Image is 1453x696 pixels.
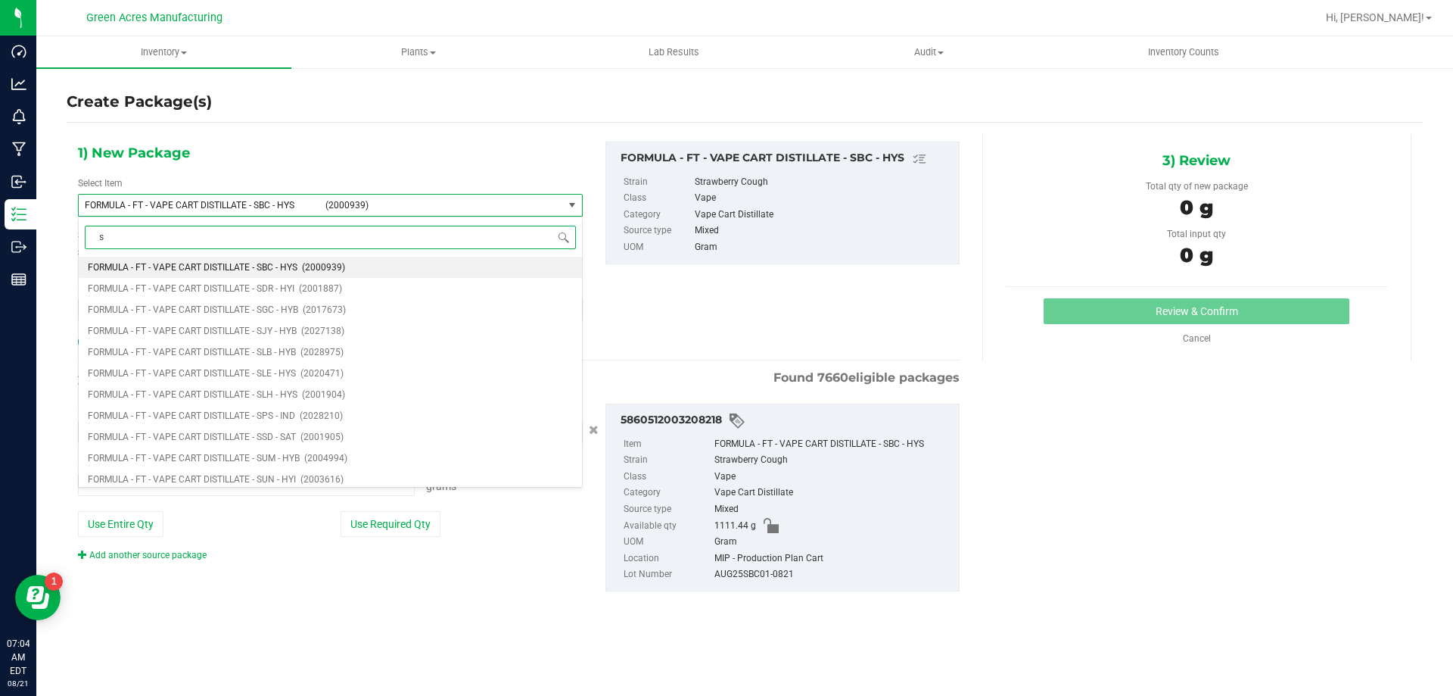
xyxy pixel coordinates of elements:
span: 1) New Package [78,142,190,164]
label: Class [624,469,711,485]
div: Vape Cart Distillate [695,207,951,223]
a: Audit [801,36,1056,68]
span: Hi, [PERSON_NAME]! [1326,11,1424,23]
span: Inventory Counts [1128,45,1240,59]
inline-svg: Outbound [11,239,26,254]
inline-svg: Reports [11,272,26,287]
p: 08/21 [7,678,30,689]
label: Strain [624,174,692,191]
div: Gram [695,239,951,256]
div: FORMULA - FT - VAPE CART DISTILLATE - SBC - HYS [621,150,951,168]
span: Grams [426,480,456,492]
span: Found eligible packages [773,369,960,387]
label: Item [624,436,711,453]
p: 07:04 AM EDT [7,637,30,678]
label: Location [624,551,711,567]
div: Strawberry Cough [714,452,951,469]
span: Lab Results [628,45,720,59]
span: 3) Review [1162,149,1231,172]
span: 7660 [817,370,848,385]
div: 5860512003208218 [621,412,951,430]
inline-svg: Dashboard [11,44,26,59]
span: (2000939) [325,200,557,211]
div: Vape Cart Distillate [714,485,951,501]
div: Mixed [695,223,951,239]
label: Category [624,485,711,501]
inline-svg: Inbound [11,174,26,189]
label: Source type [624,223,692,239]
a: Plants [291,36,546,68]
inline-svg: Manufacturing [11,142,26,157]
div: MIP - Production Plan Cart [714,551,951,567]
h4: Create Package(s) [67,91,212,113]
label: UOM [624,534,711,551]
label: Available qty [624,518,711,535]
label: Class [624,190,692,207]
div: Vape [714,469,951,485]
iframe: Resource center [15,575,61,620]
a: Add another source package [78,550,207,560]
iframe: Resource center unread badge [45,573,63,591]
div: AUG25SBC01-0821 [714,566,951,583]
div: FORMULA - FT - VAPE CART DISTILLATE - SBC - HYS [714,436,951,453]
span: Total qty of new package [1146,181,1248,192]
button: Cancel button [584,420,603,442]
inline-svg: Inventory [11,207,26,222]
span: 0 g [1180,243,1213,267]
a: Inventory [36,36,291,68]
span: Green Acres Manufacturing [86,11,222,24]
span: 1111.44 g [714,518,756,535]
div: Strawberry Cough [695,174,951,191]
div: Mixed [714,501,951,518]
label: Strain [624,452,711,469]
span: Inventory [36,45,291,59]
div: Vape [695,190,951,207]
label: Select Item [78,176,123,190]
a: Inventory Counts [1056,36,1311,68]
span: Audit [802,45,1056,59]
button: Use Entire Qty [78,511,163,537]
label: UOM [624,239,692,256]
span: select [563,195,582,216]
span: Total input qty [1167,229,1226,239]
span: 0 g [1180,195,1213,220]
label: Category [624,207,692,223]
inline-svg: Monitoring [11,109,26,124]
div: Gram [714,534,951,551]
label: Lot Number [624,566,711,583]
span: Plants [292,45,546,59]
inline-svg: Analytics [11,76,26,92]
label: Source type [624,501,711,518]
button: Use Required Qty [341,511,440,537]
span: FORMULA - FT - VAPE CART DISTILLATE - SBC - HYS [85,200,316,211]
a: Cancel [1183,333,1211,344]
a: Lab Results [546,36,801,68]
button: Review & Confirm [1044,298,1349,324]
